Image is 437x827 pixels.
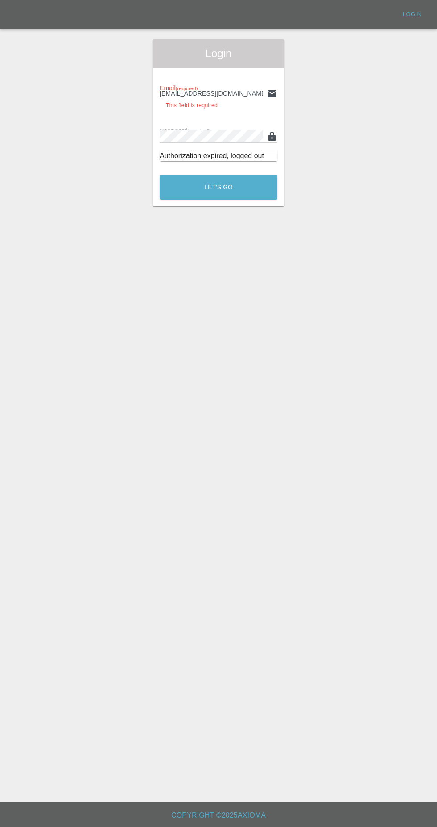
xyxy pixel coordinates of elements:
h6: Copyright © 2025 Axioma [7,809,430,822]
a: Login [398,8,426,21]
button: Let's Go [160,175,277,200]
span: Login [160,46,277,61]
span: Email [160,84,198,92]
small: (required) [188,129,210,134]
small: (required) [176,86,198,91]
p: This field is required [166,101,271,110]
span: Password [160,127,210,134]
div: Authorization expired, logged out [160,150,277,161]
